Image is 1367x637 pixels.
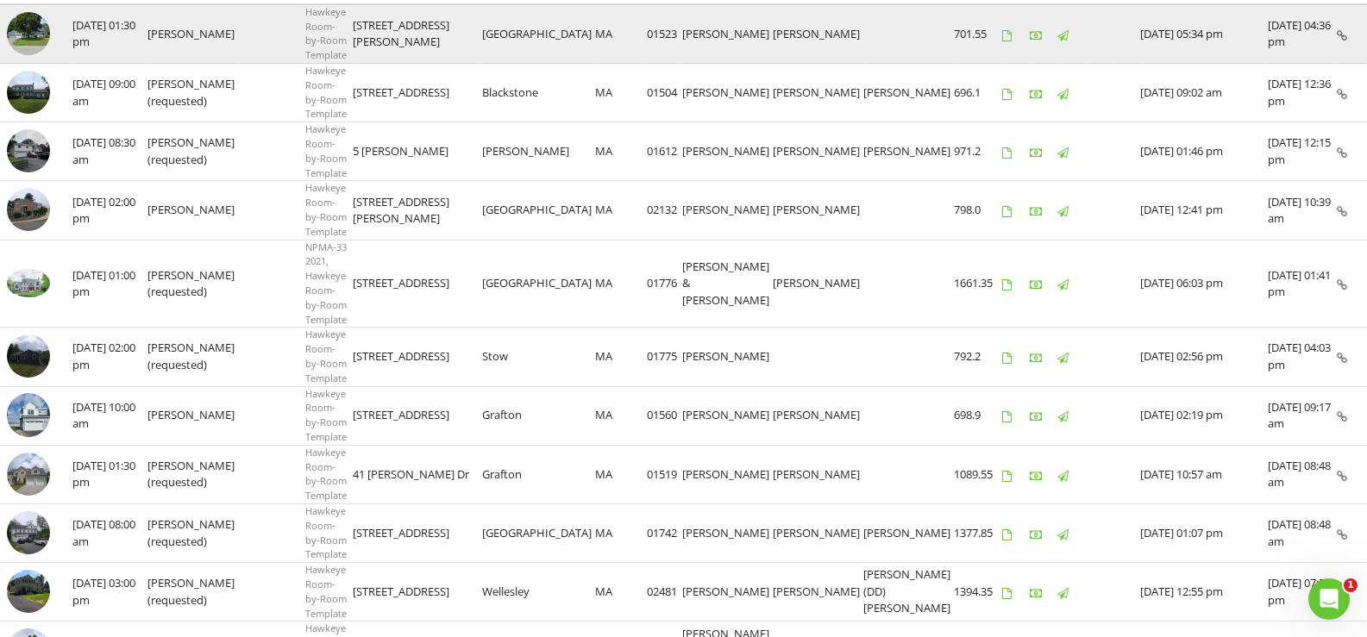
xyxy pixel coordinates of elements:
td: MA [595,4,647,63]
td: [DATE] 10:57 am [1140,445,1268,503]
td: [PERSON_NAME] [773,122,863,181]
span: Hawkeye Room-by-Room Template [305,181,347,237]
td: [GEOGRAPHIC_DATA] [482,240,595,328]
span: Hawkeye Room-by-Room Template [305,328,347,384]
td: 1377.85 [954,503,1002,562]
td: [PERSON_NAME] & [PERSON_NAME] [682,240,773,328]
img: 8974481%2Freports%2F26983252-5436-40f6-b8b0-17784f256edc%2Fcover_photos%2FX3RVXwQUrpmokAiPLUVu%2F... [7,511,50,554]
td: [DATE] 04:36 pm [1268,4,1337,63]
td: Grafton [482,445,595,503]
td: [PERSON_NAME] [773,64,863,122]
span: Hawkeye Room-by-Room Template [305,387,347,443]
td: [PERSON_NAME] [773,386,863,445]
td: [DATE] 07:57 pm [1268,563,1337,621]
td: MA [595,240,647,328]
td: [DATE] 02:56 pm [1140,328,1268,386]
td: Blackstone [482,64,595,122]
td: 5 [PERSON_NAME] [353,122,482,181]
td: [DATE] 03:00 pm [72,563,147,621]
img: 9030011%2Freports%2F43036d1a-1772-45ec-aa67-b5e6228f223c%2Fcover_photos%2FF0VoGp7PF3HuW9lJPz7u%2F... [7,71,50,114]
td: 971.2 [954,122,1002,181]
td: [DATE] 01:46 pm [1140,122,1268,181]
img: 8980798%2Freports%2F06fabd6c-5dd3-412e-9673-767db4bebd96%2Fcover_photos%2FmzsOKPAPCBwegIx1ukIh%2F... [7,393,50,437]
td: [PERSON_NAME] [147,181,238,240]
td: MA [595,122,647,181]
td: [PERSON_NAME] [773,4,863,63]
td: [PERSON_NAME] (requested) [147,563,238,621]
td: [PERSON_NAME] (requested) [147,122,238,181]
td: [DATE] 01:07 pm [1140,503,1268,562]
img: 8953043%2Freports%2Ff2a925e9-2d8f-495a-9eab-42a1d9e4eac8%2Fcover_photos%2FDY5ZTAjw20HkVXIAGCXl%2F... [7,570,50,613]
td: [GEOGRAPHIC_DATA] [482,181,595,240]
td: [DATE] 12:36 pm [1268,64,1337,122]
td: [PERSON_NAME] [773,240,863,328]
span: Hawkeye Room-by-Room Template [305,446,347,502]
td: MA [595,445,647,503]
td: [DATE] 08:48 am [1268,503,1337,562]
td: [PERSON_NAME] [773,503,863,562]
td: MA [595,64,647,122]
td: [DATE] 08:48 am [1268,445,1337,503]
td: 798.0 [954,181,1002,240]
td: [PERSON_NAME] [147,386,238,445]
td: [STREET_ADDRESS][PERSON_NAME] [353,181,482,240]
td: [STREET_ADDRESS] [353,240,482,328]
td: 01523 [647,4,682,63]
td: 1394.35 [954,563,1002,621]
td: [DATE] 09:02 am [1140,64,1268,122]
td: [PERSON_NAME] [682,122,773,181]
td: MA [595,328,647,386]
img: 9019392%2Fcover_photos%2FYngFvzmLSVDQdvcwYJ69%2Fsmall.jpeg [7,269,50,297]
td: [PERSON_NAME] [682,563,773,621]
td: [DATE] 12:55 pm [1140,563,1268,621]
span: Hawkeye Room-by-Room Template [305,563,347,619]
td: 01560 [647,386,682,445]
td: [PERSON_NAME] [773,563,863,621]
td: [DATE] 06:03 pm [1140,240,1268,328]
td: [STREET_ADDRESS][PERSON_NAME] [353,4,482,63]
td: 02481 [647,563,682,621]
td: 1089.55 [954,445,1002,503]
td: [DATE] 02:00 pm [72,328,147,386]
td: [STREET_ADDRESS] [353,503,482,562]
td: [PERSON_NAME] (requested) [147,240,238,328]
td: [DATE] 12:41 pm [1140,181,1268,240]
iframe: Intercom live chat [1308,578,1350,620]
td: [PERSON_NAME] [773,181,863,240]
td: [PERSON_NAME] [682,64,773,122]
td: [PERSON_NAME] (requested) [147,328,238,386]
td: [DATE] 08:30 am [72,122,147,181]
td: [PERSON_NAME] (requested) [147,503,238,562]
td: [GEOGRAPHIC_DATA] [482,503,595,562]
span: Hawkeye Room-by-Room Template [305,64,347,120]
td: [PERSON_NAME] [682,328,773,386]
td: 01612 [647,122,682,181]
td: MA [595,503,647,562]
td: [PERSON_NAME] [482,122,595,181]
td: Wellesley [482,563,595,621]
td: 701.55 [954,4,1002,63]
img: 9052587%2Freports%2F2e9423c3-8b9b-455d-968b-9424bfbd319f%2Fcover_photos%2FH9S60WoO5LIVhUmyZBcX%2F... [7,129,50,172]
span: Hawkeye Room-by-Room Template [305,122,347,178]
td: MA [595,181,647,240]
td: [PERSON_NAME] [682,503,773,562]
span: Hawkeye Room-by-Room Template [305,504,347,560]
td: [DATE] 09:00 am [72,64,147,122]
td: Stow [482,328,595,386]
td: [DATE] 08:00 am [72,503,147,562]
td: [PERSON_NAME] (DD) [PERSON_NAME] [863,563,954,621]
img: 9070640%2Freports%2Fbf74bbce-1587-423e-97e3-16b0792795da%2Fcover_photos%2FjqUaU6JS4bn4NX6yKqUr%2F... [7,12,50,55]
img: 8989453%2Freports%2Fde6828ee-5b15-49fb-a93e-fac73f923bb9%2Fcover_photos%2FK1x1iSLrZtWVKGuO6KeR%2F... [7,334,50,378]
td: [DATE] 10:39 am [1268,181,1337,240]
td: 41 [PERSON_NAME] Dr [353,445,482,503]
td: 01519 [647,445,682,503]
td: [DATE] 04:03 pm [1268,328,1337,386]
td: [DATE] 09:17 am [1268,386,1337,445]
td: 01775 [647,328,682,386]
td: 698.9 [954,386,1002,445]
span: NPMA-33 2021, Hawkeye Room-by-Room Template [305,240,347,326]
td: [DATE] 01:41 pm [1268,240,1337,328]
td: 792.2 [954,328,1002,386]
td: 01504 [647,64,682,122]
td: [STREET_ADDRESS] [353,563,482,621]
